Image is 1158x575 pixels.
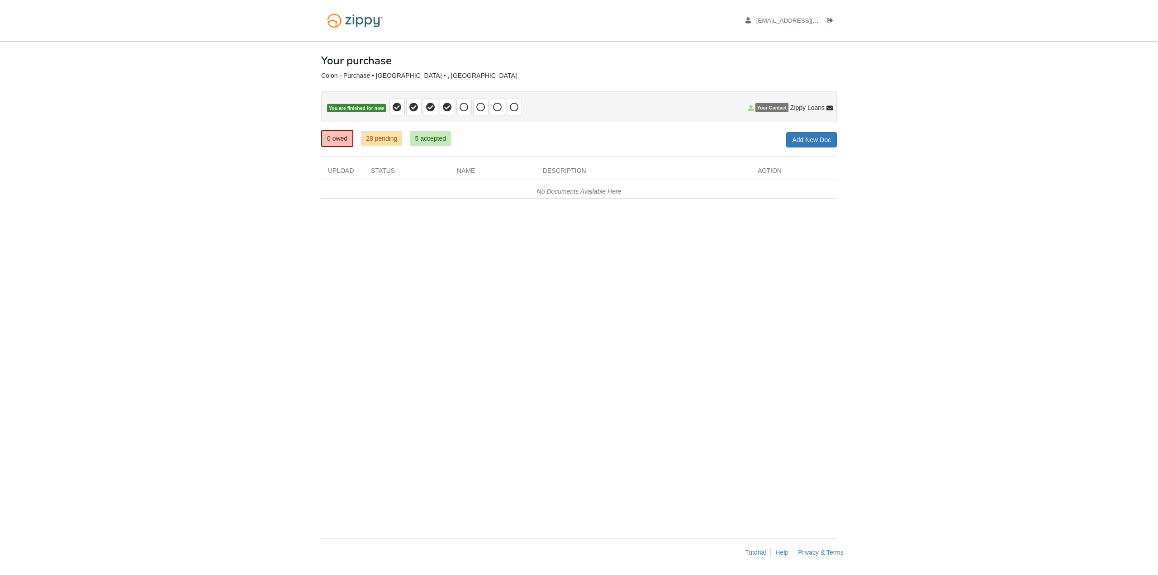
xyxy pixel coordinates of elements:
[751,166,837,180] div: Action
[321,130,353,147] a: 0 owed
[321,9,389,32] img: Logo
[798,549,844,556] a: Privacy & Terms
[410,131,451,146] a: 5 accepted
[775,549,788,556] a: Help
[537,188,622,195] em: No Documents Available Here
[827,17,837,26] a: Log out
[745,549,766,556] a: Tutorial
[450,166,536,180] div: Name
[361,131,402,146] a: 28 pending
[321,72,837,80] div: Colon - Purchase • [GEOGRAPHIC_DATA] • , [GEOGRAPHIC_DATA]
[790,103,825,112] span: Zippy Loans
[321,55,392,67] h1: Your purchase
[321,166,364,180] div: Upload
[756,17,860,24] span: xloudgaming14@gmail.com
[327,104,386,113] span: You are finished for now
[364,166,450,180] div: Status
[755,103,788,112] span: Your Contact
[745,17,860,26] a: edit profile
[536,166,751,180] div: Description
[786,132,837,147] a: Add New Doc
